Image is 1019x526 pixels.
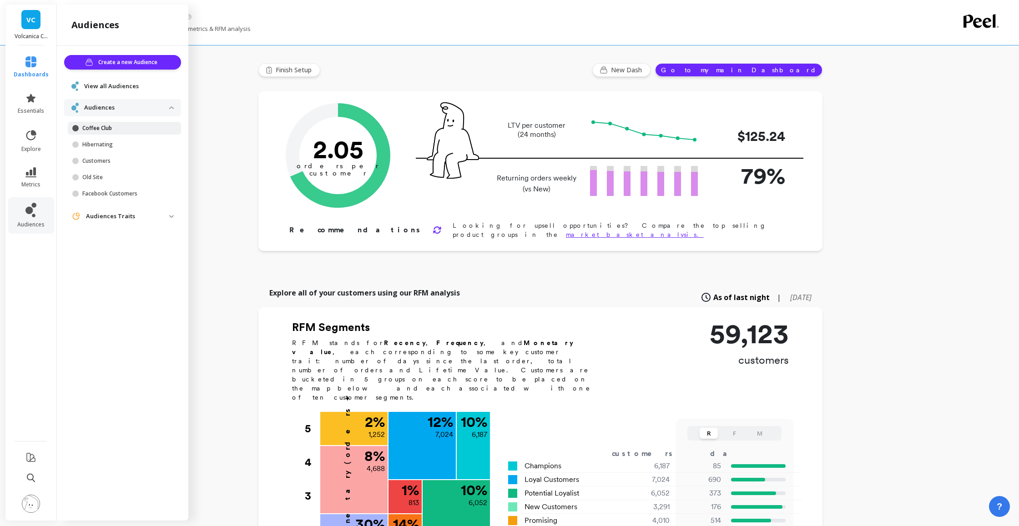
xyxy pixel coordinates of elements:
[566,231,704,238] a: market basket analysis.
[616,488,681,499] div: 6,052
[700,428,718,439] button: R
[71,19,119,31] h2: audiences
[384,339,426,346] b: Recency
[98,58,160,67] span: Create a new Audience
[681,501,721,512] p: 176
[427,102,479,179] img: pal seatted on line
[525,461,561,471] span: Champions
[751,428,769,439] button: M
[169,106,174,109] img: down caret icon
[712,159,785,193] p: 79%
[461,483,487,497] p: 10 %
[777,292,781,303] span: |
[68,187,181,200] a: Facebook Customers
[681,474,721,485] p: 690
[681,488,721,499] p: 373
[616,515,681,526] div: 4,010
[309,169,367,177] tspan: customer
[82,190,169,197] p: Facebook Customers
[64,55,181,70] button: Create a new Audience
[269,287,460,298] p: Explore all of your customers using our RFM analysis
[494,173,579,195] p: Returning orders weekly (vs New)
[435,429,453,440] p: 7,024
[289,225,422,235] p: Recommendations
[681,461,721,471] p: 85
[428,415,453,429] p: 12 %
[84,82,174,91] a: View all Audiences
[612,448,686,459] div: customers
[305,446,319,479] div: 4
[71,81,79,91] img: navigation item icon
[616,474,681,485] div: 7,024
[15,33,48,40] p: Volcanica Coffee
[84,103,169,112] p: Audiences
[86,212,169,221] p: Audiences Traits
[725,428,743,439] button: F
[611,65,645,75] span: New Dash
[364,449,385,463] p: 8 %
[82,157,169,165] p: Customers
[26,15,35,25] span: VC
[402,483,419,497] p: 1 %
[710,320,789,347] p: 59,123
[436,339,484,346] b: Frequency
[84,82,139,91] span: View all Audiences
[790,292,812,302] span: [DATE]
[18,107,44,115] span: essentials
[68,171,181,184] a: Old Site
[313,134,363,164] text: 2.05
[616,501,681,512] div: 3,291
[525,515,557,526] span: Promising
[616,461,681,471] div: 6,187
[453,221,793,239] p: Looking for upsell opportunities? Compare the top selling product groups in the
[461,415,487,429] p: 10 %
[525,474,579,485] span: Loyal Customers
[82,141,169,148] p: Hibernating
[71,212,81,221] img: navigation item icon
[82,125,169,132] p: Coffee Club
[365,415,385,429] p: 2 %
[592,63,651,77] button: New Dash
[710,448,747,459] div: days
[655,63,822,77] button: Go to my main Dashboard
[292,320,601,335] h2: RFM Segments
[997,500,1002,513] span: ?
[525,488,579,499] span: Potential Loyalist
[17,221,45,228] span: audiences
[409,497,419,508] p: 813
[469,497,487,508] p: 6,052
[713,292,770,303] span: As of last night
[712,126,785,146] p: $125.24
[22,495,40,513] img: profile picture
[367,463,385,474] p: 4,688
[472,429,487,440] p: 6,187
[21,181,40,188] span: metrics
[68,138,181,151] a: Hibernating
[258,63,320,77] button: Finish Setup
[169,215,174,218] img: down caret icon
[305,479,319,513] div: 3
[14,71,49,78] span: dashboards
[710,353,789,367] p: customers
[71,103,79,112] img: navigation item icon
[368,429,385,440] p: 1,252
[525,501,577,512] span: New Customers
[681,515,721,526] p: 514
[68,155,181,167] a: Customers
[276,65,314,75] span: Finish Setup
[82,174,169,181] p: Old Site
[292,338,601,402] p: RFM stands for , , and , each corresponding to some key customer trait: number of days since the ...
[305,412,319,446] div: 5
[494,121,579,139] p: LTV per customer (24 months)
[989,496,1010,517] button: ?
[68,122,181,135] a: Coffee Club
[21,145,41,153] span: explore
[297,162,379,170] tspan: orders per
